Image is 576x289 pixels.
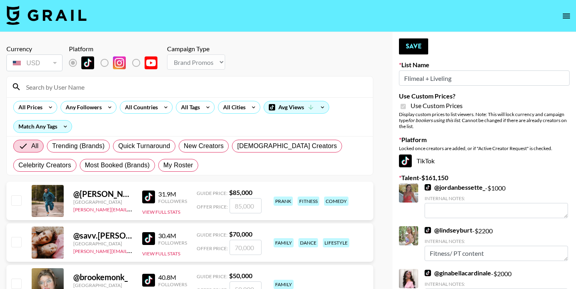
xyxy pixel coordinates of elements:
[425,195,568,201] div: Internal Notes:
[399,155,412,167] img: TikTok
[163,161,193,170] span: My Roster
[197,245,228,251] span: Offer Price:
[142,209,180,215] button: View Full Stats
[142,251,180,257] button: View Full Stats
[230,240,262,255] input: 70,000
[425,226,568,261] div: - $ 2200
[218,101,247,113] div: All Cities
[399,92,570,100] label: Use Custom Prices?
[425,183,568,218] div: - $ 1000
[21,80,368,93] input: Search by User Name
[399,145,570,151] div: Locked once creators are added, or if "Active Creator Request" is checked.
[399,111,570,129] div: Display custom prices to list viewers. Note: This will lock currency and campaign type . Cannot b...
[230,198,262,213] input: 85,000
[73,189,133,199] div: @ [PERSON_NAME].[PERSON_NAME]
[69,45,164,53] div: Platform
[399,155,570,167] div: TikTok
[399,136,570,144] label: Platform
[118,141,170,151] span: Quick Turnaround
[298,197,319,206] div: fitness
[197,273,228,279] span: Guide Price:
[158,232,187,240] div: 30.4M
[158,198,187,204] div: Followers
[61,101,103,113] div: Any Followers
[52,141,105,151] span: Trending (Brands)
[73,199,133,205] div: [GEOGRAPHIC_DATA]
[274,280,294,289] div: family
[73,272,133,282] div: @ brookemonk_
[85,161,150,170] span: Most Booked (Brands)
[197,204,228,210] span: Offer Price:
[229,230,252,238] strong: $ 70,000
[142,274,155,287] img: TikTok
[229,189,252,196] strong: $ 85,000
[73,282,133,288] div: [GEOGRAPHIC_DATA]
[158,240,187,246] div: Followers
[197,232,228,238] span: Guide Price:
[158,190,187,198] div: 31.9M
[6,53,62,73] div: Currency is locked to USD
[274,197,293,206] div: prank
[14,120,72,132] div: Match Any Tags
[158,281,187,287] div: Followers
[176,101,201,113] div: All Tags
[6,6,87,25] img: Grail Talent
[425,281,568,287] div: Internal Notes:
[408,117,460,123] em: for bookers using this list
[14,101,44,113] div: All Prices
[73,241,133,247] div: [GEOGRAPHIC_DATA]
[6,45,62,53] div: Currency
[425,269,491,277] a: @ginabellacardinale
[425,227,431,233] img: TikTok
[399,174,570,182] label: Talent - $ 161,150
[18,161,71,170] span: Celebrity Creators
[158,273,187,281] div: 40.8M
[81,56,94,69] img: TikTok
[323,238,349,247] div: lifestyle
[142,232,155,245] img: TikTok
[229,272,252,279] strong: $ 50,000
[324,197,348,206] div: comedy
[274,238,294,247] div: family
[237,141,337,151] span: [DEMOGRAPHIC_DATA] Creators
[298,238,318,247] div: dance
[425,270,431,276] img: TikTok
[73,247,192,254] a: [PERSON_NAME][EMAIL_ADDRESS][DOMAIN_NAME]
[399,38,428,54] button: Save
[73,231,133,241] div: @ savv.[PERSON_NAME]
[120,101,159,113] div: All Countries
[184,141,224,151] span: New Creators
[399,61,570,69] label: List Name
[8,56,61,70] div: USD
[69,54,164,71] div: List locked to TikTok.
[167,45,225,53] div: Campaign Type
[425,184,431,191] img: TikTok
[197,190,228,196] span: Guide Price:
[425,238,568,244] div: Internal Notes:
[145,56,157,69] img: YouTube
[425,226,472,234] a: @lindseyburt
[113,56,126,69] img: Instagram
[558,8,574,24] button: open drawer
[425,246,568,261] textarea: Fitness/ PT content
[142,191,155,203] img: TikTok
[264,101,329,113] div: Avg Views
[31,141,38,151] span: All
[73,205,192,213] a: [PERSON_NAME][EMAIL_ADDRESS][DOMAIN_NAME]
[425,183,485,191] a: @jordanbessette_
[411,102,463,110] span: Use Custom Prices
